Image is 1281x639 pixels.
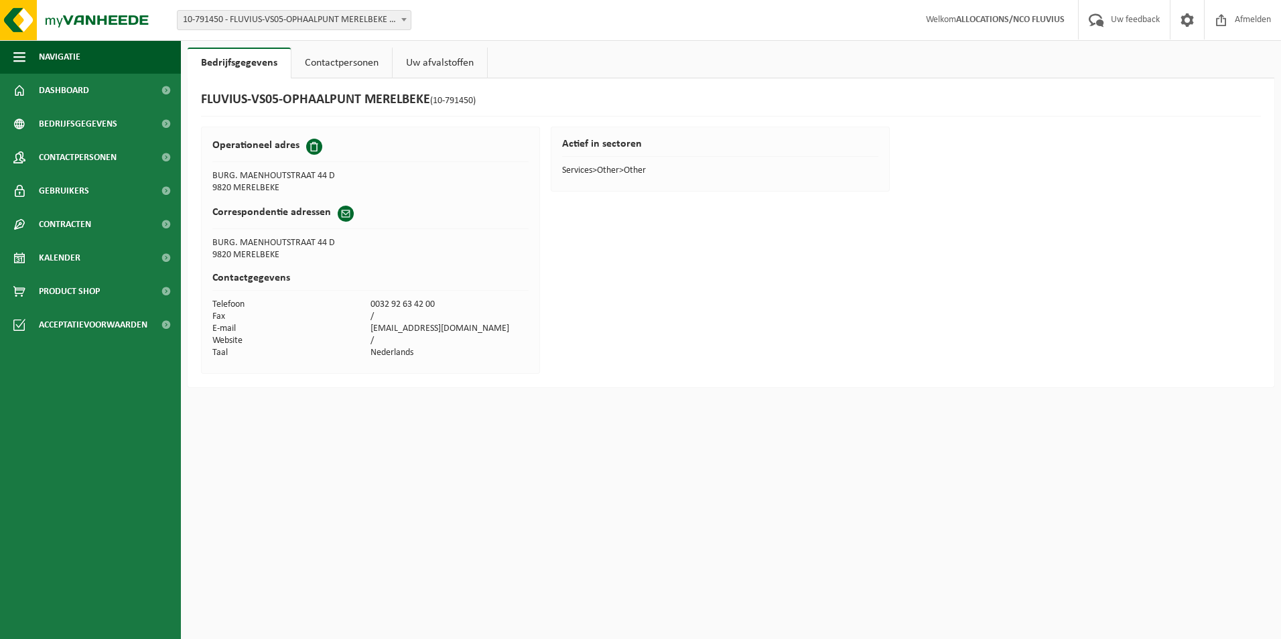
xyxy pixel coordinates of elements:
[212,237,529,249] td: BURG. MAENHOUTSTRAAT 44 D
[212,249,529,261] td: 9820 MERELBEKE
[370,335,529,347] td: /
[370,347,529,359] td: Nederlands
[212,170,370,182] td: BURG. MAENHOUTSTRAAT 44 D
[201,92,476,109] h1: FLUVIUS-VS05-OPHAALPUNT MERELBEKE
[562,139,879,157] h2: Actief in sectoren
[177,10,411,30] span: 10-791450 - FLUVIUS-VS05-OPHAALPUNT MERELBEKE - MERELBEKE
[370,323,529,335] td: [EMAIL_ADDRESS][DOMAIN_NAME]
[212,347,370,359] td: Taal
[212,206,331,219] h2: Correspondentie adressen
[39,174,89,208] span: Gebruikers
[39,107,117,141] span: Bedrijfsgegevens
[188,48,291,78] a: Bedrijfsgegevens
[291,48,392,78] a: Contactpersonen
[212,139,299,152] h2: Operationeel adres
[39,141,117,174] span: Contactpersonen
[39,241,80,275] span: Kalender
[39,208,91,241] span: Contracten
[956,15,1065,25] strong: ALLOCATIONS/NCO FLUVIUS
[393,48,487,78] a: Uw afvalstoffen
[39,74,89,107] span: Dashboard
[370,299,529,311] td: 0032 92 63 42 00
[178,11,411,29] span: 10-791450 - FLUVIUS-VS05-OPHAALPUNT MERELBEKE - MERELBEKE
[430,96,476,106] span: (10-791450)
[212,299,370,311] td: Telefoon
[212,323,370,335] td: E-mail
[212,182,370,194] td: 9820 MERELBEKE
[39,275,100,308] span: Product Shop
[39,40,80,74] span: Navigatie
[212,311,370,323] td: Fax
[370,311,529,323] td: /
[562,165,879,177] td: Services>Other>Other
[212,335,370,347] td: Website
[212,273,529,291] h2: Contactgegevens
[39,308,147,342] span: Acceptatievoorwaarden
